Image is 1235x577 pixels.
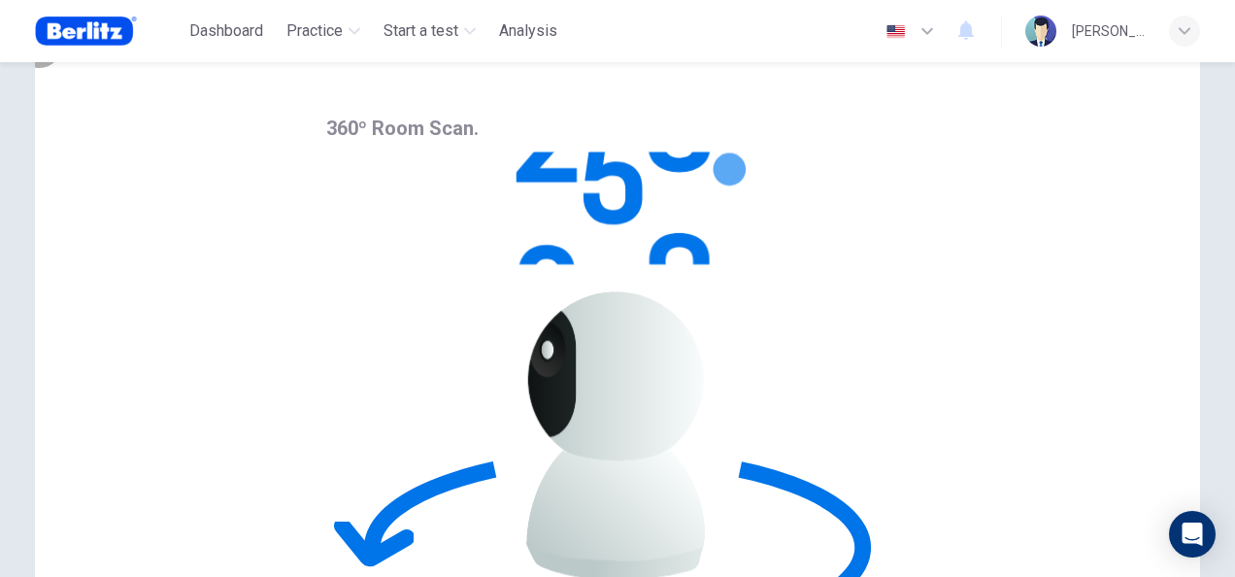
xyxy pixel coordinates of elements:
button: Dashboard [182,14,271,49]
a: Berlitz Brasil logo [35,12,182,51]
span: Start a test [384,19,458,43]
button: Analysis [491,14,565,49]
div: [PERSON_NAME] DOS [PERSON_NAME] [1072,19,1146,43]
span: 360º Room Scan. [326,117,479,140]
span: Dashboard [189,19,263,43]
span: Practice [286,19,343,43]
img: Berlitz Brasil logo [35,12,137,51]
img: en [884,24,908,39]
img: Profile picture [1025,16,1056,47]
div: You need a license to access this content [491,14,565,49]
button: Start a test [376,14,484,49]
div: Open Intercom Messenger [1169,511,1216,558]
span: Analysis [499,19,557,43]
button: Practice [279,14,368,49]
